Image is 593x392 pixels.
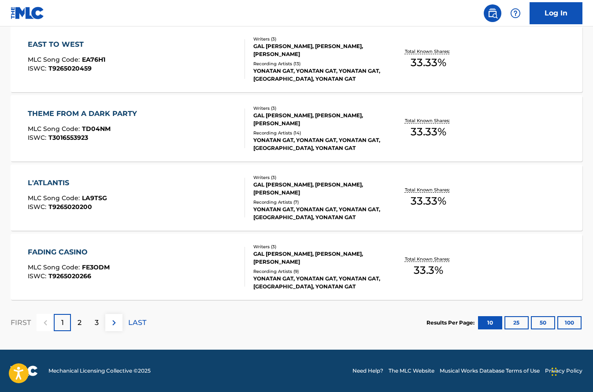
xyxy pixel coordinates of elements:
span: MLC Song Code : [28,263,82,271]
a: Privacy Policy [545,367,582,375]
span: T9265020266 [48,272,91,280]
span: EA76H1 [82,56,105,63]
button: 100 [557,316,582,329]
div: Recording Artists ( 14 ) [253,130,381,136]
div: Drag [552,358,557,385]
span: T9265020200 [48,203,92,211]
span: 33.33 % [411,193,446,209]
span: 33.3 % [414,262,443,278]
div: Writers ( 3 ) [253,36,381,42]
a: The MLC Website [389,367,434,375]
p: Total Known Shares: [405,256,452,262]
p: Total Known Shares: [405,117,452,124]
a: Musical Works Database Terms of Use [440,367,540,375]
span: T3016553923 [48,134,88,142]
a: Log In [530,2,582,24]
div: GAL [PERSON_NAME], [PERSON_NAME], [PERSON_NAME] [253,181,381,197]
a: Public Search [484,4,501,22]
p: Total Known Shares: [405,48,452,55]
div: L'ATLANTIS [28,178,107,188]
span: T9265020459 [48,64,92,72]
p: Total Known Shares: [405,187,452,193]
a: FADING CASINOMLC Song Code:FE3ODMISWC:T9265020266Writers (3)GAL [PERSON_NAME], [PERSON_NAME], [PE... [11,234,582,300]
a: EAST TO WESTMLC Song Code:EA76H1ISWC:T9265020459Writers (3)GAL [PERSON_NAME], [PERSON_NAME], [PER... [11,26,582,92]
div: YONATAN GAT, YONATAN GAT, YONATAN GAT, [GEOGRAPHIC_DATA], YONATAN GAT [253,205,381,221]
img: help [510,8,521,19]
span: ISWC : [28,64,48,72]
div: THEME FROM A DARK PARTY [28,108,141,119]
span: MLC Song Code : [28,125,82,133]
div: YONATAN GAT, YONATAN GAT, YONATAN GAT, [GEOGRAPHIC_DATA], YONATAN GAT [253,67,381,83]
button: 25 [504,316,529,329]
div: EAST TO WEST [28,39,105,50]
p: 1 [61,317,64,328]
div: Writers ( 3 ) [253,105,381,112]
div: Recording Artists ( 13 ) [253,60,381,67]
span: Mechanical Licensing Collective © 2025 [48,367,151,375]
a: L'ATLANTISMLC Song Code:LA9TSGISWC:T9265020200Writers (3)GAL [PERSON_NAME], [PERSON_NAME], [PERSO... [11,164,582,231]
span: ISWC : [28,203,48,211]
p: 3 [95,317,99,328]
p: Results Per Page: [426,319,477,327]
div: Recording Artists ( 9 ) [253,268,381,275]
div: GAL [PERSON_NAME], [PERSON_NAME], [PERSON_NAME] [253,42,381,58]
div: Help [507,4,524,22]
iframe: Chat Widget [549,350,593,392]
span: 33.33 % [411,55,446,71]
p: 2 [78,317,82,328]
span: LA9TSG [82,194,107,202]
a: Need Help? [352,367,383,375]
button: 50 [531,316,555,329]
img: MLC Logo [11,7,44,19]
div: FADING CASINO [28,247,110,258]
img: logo [11,366,38,376]
a: THEME FROM A DARK PARTYMLC Song Code:TD04NMISWC:T3016553923Writers (3)GAL [PERSON_NAME], [PERSON_... [11,95,582,161]
span: FE3ODM [82,263,110,271]
img: search [487,8,498,19]
span: MLC Song Code : [28,56,82,63]
p: FIRST [11,317,31,328]
p: LAST [128,317,146,328]
div: YONATAN GAT, YONATAN GAT, YONATAN GAT, [GEOGRAPHIC_DATA], YONATAN GAT [253,136,381,152]
span: MLC Song Code : [28,194,82,202]
button: 10 [478,316,502,329]
span: 33.33 % [411,124,446,140]
div: Writers ( 3 ) [253,243,381,250]
div: GAL [PERSON_NAME], [PERSON_NAME], [PERSON_NAME] [253,250,381,266]
span: ISWC : [28,272,48,280]
div: Recording Artists ( 7 ) [253,199,381,205]
span: ISWC : [28,134,48,142]
div: GAL [PERSON_NAME], [PERSON_NAME], [PERSON_NAME] [253,112,381,127]
div: Writers ( 3 ) [253,174,381,181]
div: YONATAN GAT, YONATAN GAT, YONATAN GAT, [GEOGRAPHIC_DATA], YONATAN GAT [253,275,381,291]
img: right [109,317,119,328]
span: TD04NM [82,125,111,133]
